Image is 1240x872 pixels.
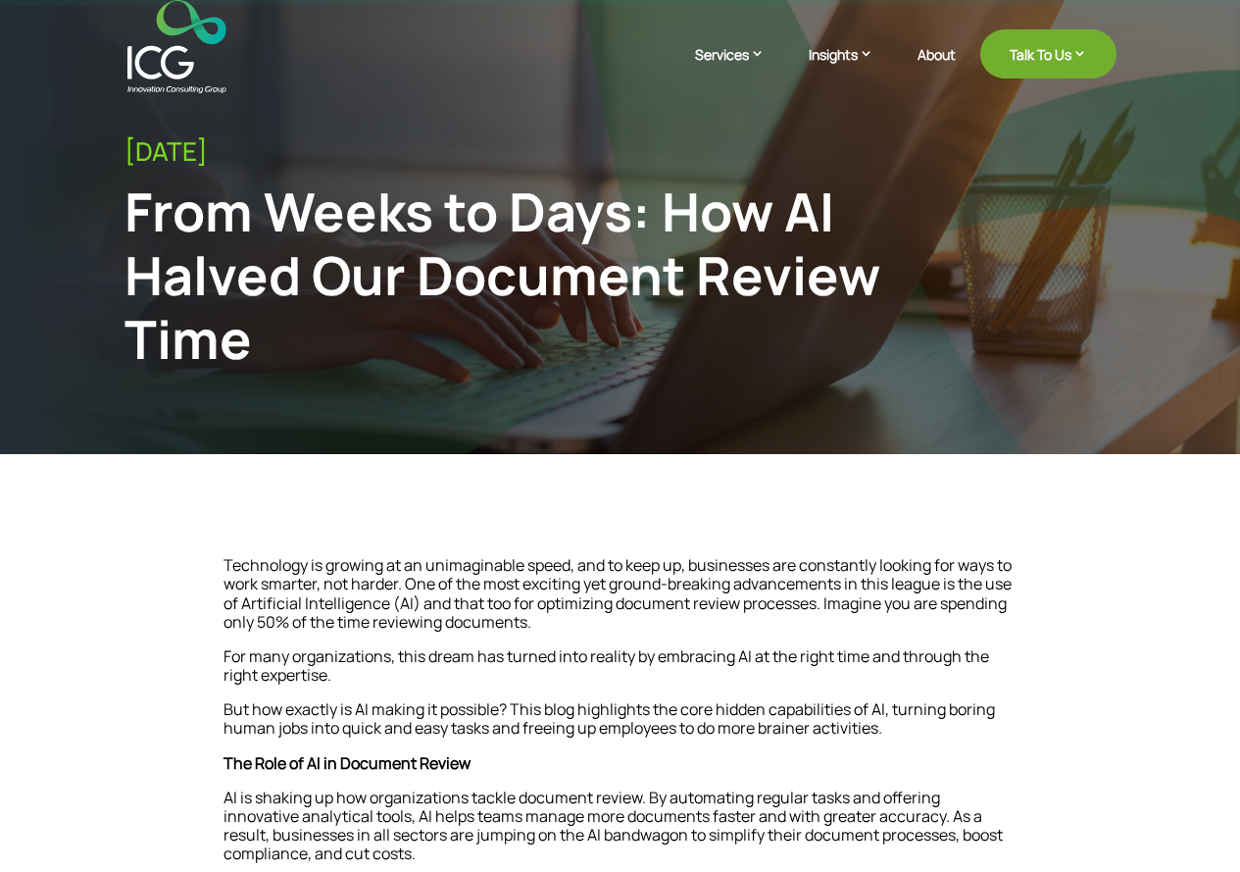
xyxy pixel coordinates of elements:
a: Talk To Us [980,29,1116,78]
div: From Weeks to Days: How AI Halved Our Document Review Time [124,180,888,370]
p: But how exactly is AI making it possible? This blog highlights the core hidden capabilities of AI... [223,700,1017,753]
p: For many organizations, this dream has turned into reality by embracing AI at the right time and ... [223,647,1017,700]
strong: The Role of AI in Document Review [223,752,471,774]
a: About [918,47,956,93]
p: Technology is growing at an unimaginable speed, and to keep up, businesses are constantly looking... [223,556,1017,647]
div: [DATE] [124,136,1116,167]
a: Services [695,44,784,93]
a: Insights [809,44,893,93]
